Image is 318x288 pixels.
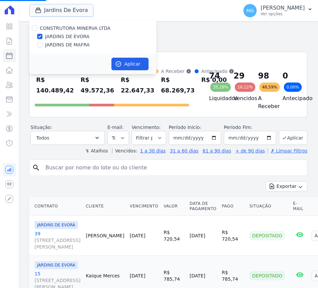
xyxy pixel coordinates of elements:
[169,125,201,130] label: Período Inicío:
[209,94,223,102] h4: Liquidados
[41,161,304,174] input: Buscar por nome do lote ou do cliente
[83,216,127,256] td: [PERSON_NAME]
[161,197,187,216] th: Valor
[161,68,195,75] div: A Receber
[34,221,78,229] span: JARDINS DE EVORA
[111,58,149,70] button: Aplicar
[187,216,219,256] td: [DATE]
[34,237,81,250] span: [STREET_ADDRESS][PERSON_NAME]
[233,94,247,102] h4: Vencidos
[266,181,307,192] button: Exportar
[107,125,124,130] label: E-mail:
[187,197,219,216] th: Data de Pagamento
[83,197,127,216] th: Cliente
[81,75,114,96] div: R$ 49.572,36
[34,261,78,269] span: JARDINS DE EVORA
[258,71,272,81] div: 98
[140,148,166,153] a: 1 a 30 dias
[259,83,280,92] div: 48,59%
[258,94,272,110] h4: A Receber
[31,125,52,130] label: Situação:
[85,148,108,153] label: ↯ Atalhos
[238,1,318,20] button: MG [PERSON_NAME] Ver opções
[45,41,90,48] label: JARDINS DE MAFRA
[161,216,187,256] td: R$ 720,54
[249,231,285,240] div: Depositado
[29,4,94,17] button: Jardins De Evora
[279,131,307,145] button: Aplicar
[210,83,231,92] div: 35,29%
[201,75,234,85] div: R$ 0,00
[219,216,247,256] td: R$ 720,54
[201,68,234,75] div: Antecipado
[121,75,154,96] div: R$ 22.647,33
[203,148,231,153] a: 61 a 90 dias
[31,131,105,145] button: Todos
[36,134,49,142] span: Todos
[219,197,247,216] th: Pago
[261,11,305,17] p: Ver opções
[290,197,309,216] th: E-mail
[130,233,145,238] a: [DATE]
[45,33,90,40] label: JARDINS DE EVORA
[161,75,195,96] div: R$ 68.269,73
[261,5,305,11] p: [PERSON_NAME]
[246,8,254,13] span: MG
[29,27,307,38] h2: Parcelas
[34,230,81,250] a: 39[STREET_ADDRESS][PERSON_NAME]
[112,148,137,153] label: Vencidos:
[36,75,74,96] div: R$ 140.489,42
[127,197,161,216] th: Vencimento
[235,83,255,92] div: 16,12%
[224,124,276,131] label: Período Fim:
[284,83,302,92] div: 0,00%
[283,71,296,81] div: 0
[132,125,160,130] label: Vencimento:
[268,148,307,153] a: ✗ Limpar Filtros
[130,273,145,278] a: [DATE]
[32,164,40,172] i: search
[247,197,290,216] th: Situação
[249,271,285,280] div: Depositado
[29,197,83,216] th: Contrato
[283,94,296,102] h4: Antecipado
[170,148,198,153] a: 31 a 60 dias
[40,26,110,31] label: CONSTRUTORA MINERVA LTDA
[233,71,247,81] div: 29
[209,71,223,81] div: 74
[235,148,265,153] a: + de 90 dias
